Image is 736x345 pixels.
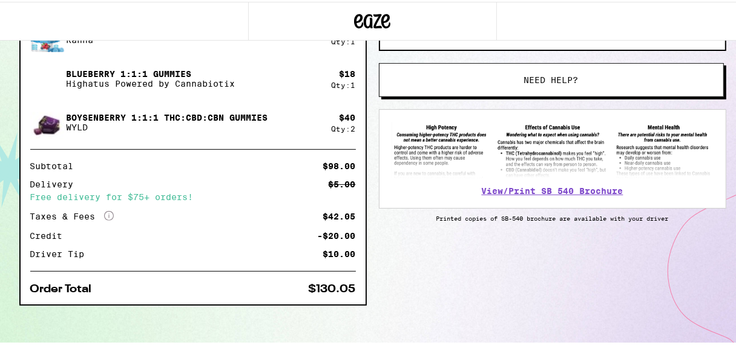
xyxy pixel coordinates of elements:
[524,74,579,82] span: Need help?
[323,210,356,219] div: $42.05
[67,121,268,130] p: WYLD
[340,111,356,121] div: $ 40
[7,8,87,18] span: Hi. Need any help?
[30,248,93,256] div: Driver Tip
[340,67,356,77] div: $ 18
[323,248,356,256] div: $10.00
[379,213,726,220] p: Printed copies of SB-540 brochure are available with your driver
[30,160,82,169] div: Subtotal
[332,36,356,44] div: Qty: 1
[67,77,235,87] p: Highatus Powered by Cannabiotix
[30,282,100,293] div: Order Total
[323,160,356,169] div: $98.00
[67,111,268,121] p: Boysenberry 1:1:1 THC:CBD:CBN Gummies
[30,191,356,199] div: Free delivery for $75+ orders!
[318,230,356,238] div: -$20.00
[332,123,356,131] div: Qty: 2
[30,230,71,238] div: Credit
[392,120,714,176] img: SB 540 Brochure preview
[379,61,724,95] button: Need help?
[30,178,82,187] div: Delivery
[30,97,64,144] img: Boysenberry 1:1:1 THC:CBD:CBN Gummies
[329,178,356,187] div: $5.00
[482,184,623,194] a: View/Print SB 540 Brochure
[30,60,64,94] img: Blueberry 1:1:1 Gummies
[30,209,114,220] div: Taxes & Fees
[309,282,356,293] div: $130.05
[67,67,235,77] p: Blueberry 1:1:1 Gummies
[332,79,356,87] div: Qty: 1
